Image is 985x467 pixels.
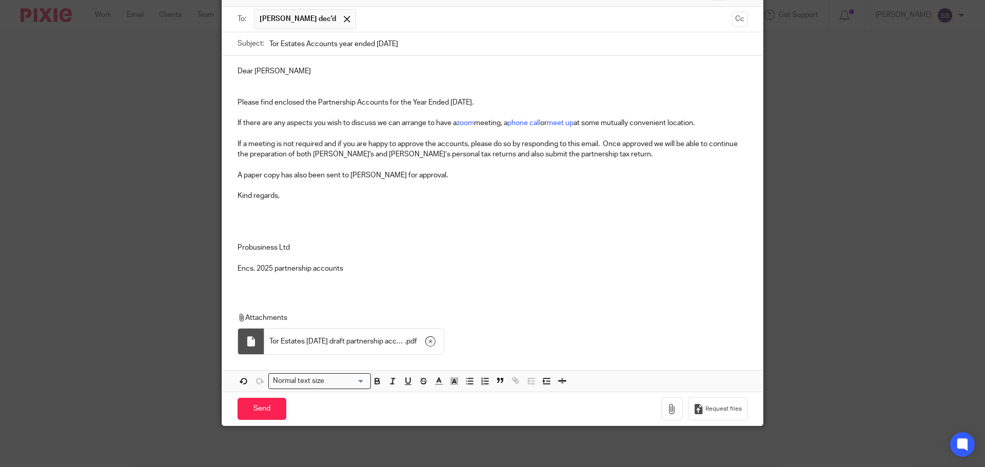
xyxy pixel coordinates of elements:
[705,405,742,413] span: Request files
[238,242,747,253] p: Probusiness Ltd
[238,139,747,160] p: If a meeting is not required and if you are happy to approve the accounts, please do so by respon...
[507,119,540,127] a: phone call
[271,376,327,387] span: Normal text size
[238,170,747,180] p: A paper copy has also been sent to [PERSON_NAME] for approval.
[269,336,405,347] span: Tor Estates [DATE] draft partnership accounts
[238,313,733,323] p: Attachments
[238,97,747,108] p: Please find enclosed the Partnership Accounts for the Year Ended [DATE].
[238,14,249,24] label: To:
[260,14,336,24] span: [PERSON_NAME] dec'd
[268,373,371,389] div: Search for option
[688,397,747,420] button: Request files
[328,376,365,387] input: Search for option
[238,398,286,420] input: Send
[238,191,747,201] p: Kind regards,
[457,119,474,127] a: zoom
[238,66,747,76] p: Dear [PERSON_NAME]
[238,38,264,49] label: Subject:
[732,12,747,27] button: Cc
[406,336,417,347] span: pdf
[238,263,747,274] p: Encs. 2025 partnership accounts
[264,329,444,354] div: .
[238,118,747,128] p: If there are any aspects you wish to discuss we can arrange to have a meeting, a or at some mutua...
[547,119,574,127] a: meet up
